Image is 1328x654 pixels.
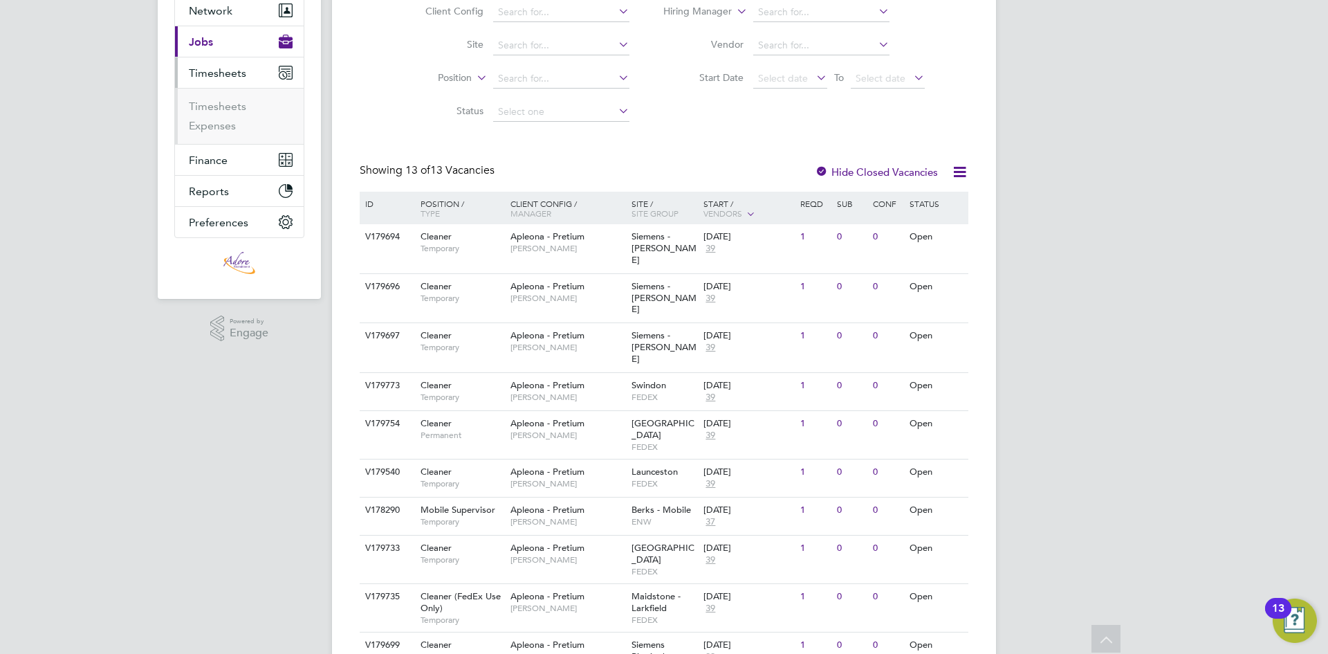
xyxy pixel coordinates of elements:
[869,224,905,250] div: 0
[906,323,966,349] div: Open
[703,591,793,603] div: [DATE]
[392,71,472,85] label: Position
[510,639,584,651] span: Apleona - Pretium
[404,105,483,117] label: Status
[189,100,246,113] a: Timesheets
[510,430,625,441] span: [PERSON_NAME]
[421,417,452,429] span: Cleaner
[869,274,905,300] div: 0
[421,392,504,403] span: Temporary
[493,69,629,89] input: Search for...
[631,542,694,565] span: [GEOGRAPHIC_DATA]
[189,154,228,167] span: Finance
[230,316,268,327] span: Powered by
[421,590,501,614] span: Cleaner (FedEx Use Only)
[175,57,304,88] button: Timesheets
[405,163,430,177] span: 13 of
[362,584,410,610] div: V179735
[815,165,938,179] label: Hide Closed Vacancies
[833,373,869,399] div: 0
[631,566,697,577] span: FEDEX
[703,281,793,293] div: [DATE]
[869,584,905,610] div: 0
[421,430,504,441] span: Permanent
[631,442,697,453] span: FEDEX
[631,280,697,316] span: Siemens - [PERSON_NAME]
[631,230,697,266] span: Siemens - [PERSON_NAME]
[421,466,452,478] span: Cleaner
[797,460,833,485] div: 1
[703,380,793,392] div: [DATE]
[906,192,966,215] div: Status
[703,603,717,615] span: 39
[510,329,584,341] span: Apleona - Pretium
[421,639,452,651] span: Cleaner
[703,478,717,490] span: 39
[833,274,869,300] div: 0
[510,280,584,292] span: Apleona - Pretium
[223,252,255,274] img: adore-recruitment-logo-retina.png
[869,192,905,215] div: Conf
[510,590,584,602] span: Apleona - Pretium
[510,342,625,353] span: [PERSON_NAME]
[833,460,869,485] div: 0
[703,293,717,305] span: 39
[174,252,304,274] a: Go to home page
[421,342,504,353] span: Temporary
[510,230,584,242] span: Apleona - Pretium
[405,163,495,177] span: 13 Vacancies
[906,411,966,437] div: Open
[175,88,304,144] div: Timesheets
[362,460,410,485] div: V179540
[833,323,869,349] div: 0
[230,327,268,339] span: Engage
[869,536,905,561] div: 0
[421,542,452,554] span: Cleaner
[703,543,793,554] div: [DATE]
[421,208,440,219] span: Type
[510,603,625,614] span: [PERSON_NAME]
[421,615,504,626] span: Temporary
[631,379,666,391] span: Swindon
[1273,599,1317,643] button: Open Resource Center, 13 new notifications
[421,293,504,304] span: Temporary
[421,280,452,292] span: Cleaner
[421,478,504,489] span: Temporary
[510,542,584,554] span: Apleona - Pretium
[421,516,504,527] span: Temporary
[210,316,269,342] a: Powered byEngage
[797,323,833,349] div: 1
[189,4,232,17] span: Network
[189,216,248,229] span: Preferences
[631,466,678,478] span: Launceston
[833,192,869,215] div: Sub
[797,411,833,437] div: 1
[175,26,304,57] button: Jobs
[510,392,625,403] span: [PERSON_NAME]
[906,498,966,523] div: Open
[652,5,732,19] label: Hiring Manager
[703,208,742,219] span: Vendors
[175,145,304,175] button: Finance
[631,417,694,441] span: [GEOGRAPHIC_DATA]
[631,392,697,403] span: FEDEX
[703,505,793,516] div: [DATE]
[703,231,793,243] div: [DATE]
[703,243,717,255] span: 39
[869,460,905,485] div: 0
[493,102,629,122] input: Select one
[703,466,793,478] div: [DATE]
[362,411,410,437] div: V179754
[510,417,584,429] span: Apleona - Pretium
[510,466,584,478] span: Apleona - Pretium
[175,207,304,237] button: Preferences
[700,192,797,226] div: Start /
[175,176,304,206] button: Reports
[797,192,833,215] div: Reqd
[404,5,483,17] label: Client Config
[189,66,246,80] span: Timesheets
[362,536,410,561] div: V179733
[703,430,717,442] span: 39
[362,192,410,215] div: ID
[421,243,504,254] span: Temporary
